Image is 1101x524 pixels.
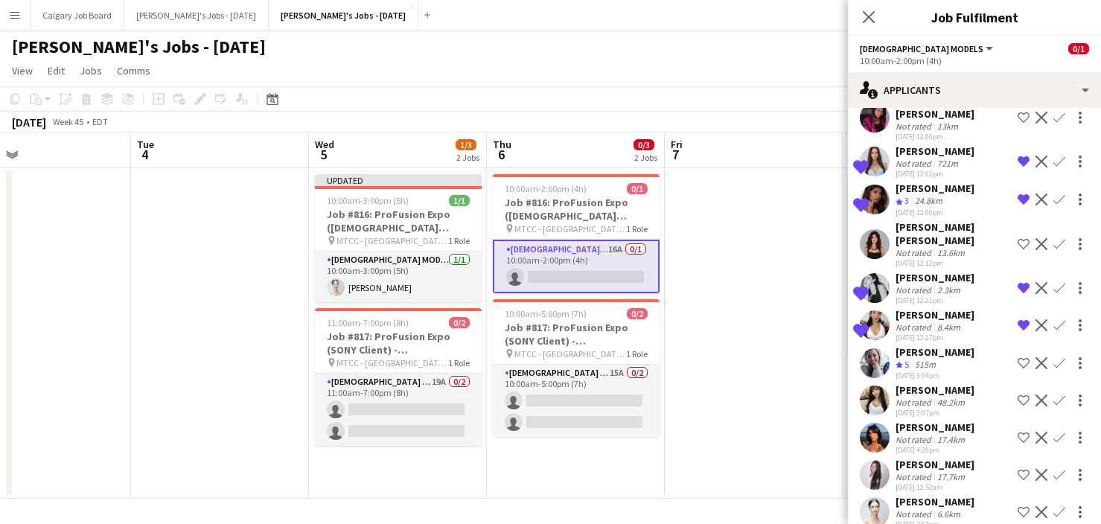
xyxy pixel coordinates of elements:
button: [DEMOGRAPHIC_DATA] Models [860,43,995,54]
span: Wed [315,138,334,151]
span: 8 [846,146,865,163]
span: 11:00am-7:00pm (8h) [327,317,409,328]
div: [DATE] [12,115,46,130]
div: 13km [934,121,961,132]
div: [DATE] 12:52am [896,482,974,492]
span: 5 [904,359,909,370]
div: [PERSON_NAME] [896,144,974,158]
div: [DATE] 12:27pm [896,333,974,342]
div: [DATE] 12:06pm [896,208,974,217]
h3: Job #816: ProFusion Expo ([DEMOGRAPHIC_DATA] Client) - [GEOGRAPHIC_DATA] [315,208,482,234]
h3: Job #817: ProFusion Expo (SONY Client) - [GEOGRAPHIC_DATA] [315,330,482,357]
div: EDT [92,116,108,127]
div: Updated [315,174,482,186]
div: 8.4km [934,322,963,333]
span: View [12,64,33,77]
app-job-card: 10:00am-5:00pm (7h)0/2Job #817: ProFusion Expo (SONY Client) - [GEOGRAPHIC_DATA] MTCC - [GEOGRAPH... [493,299,660,437]
h3: Job #816: ProFusion Expo ([DEMOGRAPHIC_DATA] Client) - [GEOGRAPHIC_DATA] [493,196,660,223]
span: MTCC - [GEOGRAPHIC_DATA] - [GEOGRAPHIC_DATA] [336,235,448,246]
span: Jobs [80,64,102,77]
div: Not rated [896,508,934,520]
div: [PERSON_NAME] [896,182,974,195]
h3: Job Fulfilment [848,7,1101,27]
div: 2.3km [934,284,963,295]
span: Comms [117,64,150,77]
div: 10:00am-2:00pm (4h) [860,55,1089,66]
span: MTCC - [GEOGRAPHIC_DATA] - [GEOGRAPHIC_DATA] [514,348,626,360]
a: Edit [42,61,71,80]
div: Not rated [896,121,934,132]
div: Not rated [896,434,934,445]
app-card-role: [DEMOGRAPHIC_DATA] Models19A0/211:00am-7:00pm (8h) [315,374,482,446]
span: Fri [671,138,683,151]
div: [PERSON_NAME] [896,308,974,322]
span: 6 [491,146,511,163]
div: Not rated [896,247,934,258]
span: 4 [135,146,154,163]
div: Not rated [896,397,934,408]
span: 3 [904,195,909,206]
div: [DATE] 12:21pm [896,295,974,305]
div: 2 Jobs [456,152,479,163]
div: [PERSON_NAME] [896,271,974,284]
app-card-role: [DEMOGRAPHIC_DATA] Models15A0/210:00am-5:00pm (7h) [493,365,660,437]
span: 7 [668,146,683,163]
div: [PERSON_NAME] [896,345,974,359]
a: View [6,61,39,80]
div: [PERSON_NAME] [896,383,974,397]
span: 1/3 [456,139,476,150]
div: [PERSON_NAME] [PERSON_NAME] [896,220,1012,247]
h3: Job #817: ProFusion Expo (SONY Client) - [GEOGRAPHIC_DATA] [493,321,660,348]
div: [PERSON_NAME] [896,495,974,508]
app-card-role: [DEMOGRAPHIC_DATA] Models1/110:00am-3:00pm (5h)[PERSON_NAME] [315,252,482,302]
span: 1 Role [626,223,648,234]
span: 5 [313,146,334,163]
div: 17.4km [934,434,968,445]
span: 10:00am-2:00pm (4h) [505,183,587,194]
button: [PERSON_NAME]'s Jobs - [DATE] [269,1,418,30]
div: Not rated [896,284,934,295]
div: Not rated [896,158,934,169]
div: [PERSON_NAME] [896,421,974,434]
div: [DATE] 12:00pm [896,132,1012,141]
span: Week 45 [49,116,86,127]
span: Tue [137,138,154,151]
span: 1 Role [448,357,470,368]
div: 48.2km [934,397,968,408]
span: 0/3 [634,139,654,150]
app-job-card: Updated10:00am-3:00pm (5h)1/1Job #816: ProFusion Expo ([DEMOGRAPHIC_DATA] Client) - [GEOGRAPHIC_D... [315,174,482,302]
span: Thu [493,138,511,151]
div: 6.6km [934,508,963,520]
div: 24.8km [912,195,945,208]
span: 0/2 [627,308,648,319]
div: 13.6km [934,247,968,258]
div: [PERSON_NAME] [896,458,974,471]
div: [DATE] 3:07pm [896,408,974,418]
div: [DATE] 12:02pm [896,169,974,179]
app-job-card: 10:00am-2:00pm (4h)0/1Job #816: ProFusion Expo ([DEMOGRAPHIC_DATA] Client) - [GEOGRAPHIC_DATA] MT... [493,174,660,293]
div: [DATE] 12:12pm [896,258,1012,268]
div: 17.7km [934,471,968,482]
span: 0/2 [449,317,470,328]
span: 1 Role [626,348,648,360]
div: [DATE] 4:20pm [896,445,974,455]
span: 1 Role [448,235,470,246]
span: Edit [48,64,65,77]
app-card-role: [DEMOGRAPHIC_DATA] Models16A0/110:00am-2:00pm (4h) [493,240,660,293]
span: MTCC - [GEOGRAPHIC_DATA] - [GEOGRAPHIC_DATA] [336,357,448,368]
div: 2 Jobs [634,152,657,163]
a: Comms [111,61,156,80]
h1: [PERSON_NAME]'s Jobs - [DATE] [12,36,266,58]
div: 515m [912,359,939,371]
span: 10:00am-5:00pm (7h) [505,308,587,319]
div: Not rated [896,322,934,333]
button: [PERSON_NAME]'s Jobs - [DATE] [124,1,269,30]
div: Applicants [848,72,1101,108]
div: Not rated [896,471,934,482]
a: Jobs [74,61,108,80]
app-job-card: 11:00am-7:00pm (8h)0/2Job #817: ProFusion Expo (SONY Client) - [GEOGRAPHIC_DATA] MTCC - [GEOGRAPH... [315,308,482,446]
